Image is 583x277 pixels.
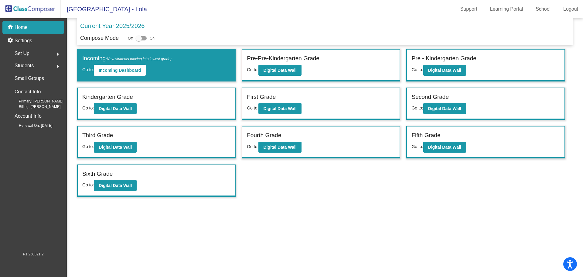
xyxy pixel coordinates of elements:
[61,4,147,14] span: [GEOGRAPHIC_DATA] - Lola
[82,67,94,72] span: Go to:
[263,68,296,73] b: Digital Data Wall
[423,103,466,114] button: Digital Data Wall
[106,57,172,61] span: (New students moving into lowest grade)
[411,93,449,102] label: Second Grade
[54,63,62,70] mat-icon: arrow_right
[80,34,119,42] p: Compose Mode
[247,144,258,149] span: Go to:
[94,142,137,153] button: Digital Data Wall
[258,142,301,153] button: Digital Data Wall
[15,24,28,31] p: Home
[411,54,476,63] label: Pre - Kindergarten Grade
[15,61,34,70] span: Students
[423,65,466,76] button: Digital Data Wall
[423,142,466,153] button: Digital Data Wall
[531,4,555,14] a: School
[82,54,172,63] label: Incoming
[94,65,146,76] button: Incoming Dashboard
[128,36,133,41] span: Off
[428,68,461,73] b: Digital Data Wall
[80,21,145,30] p: Current Year 2025/2026
[82,131,113,140] label: Third Grade
[411,131,440,140] label: Fifth Grade
[428,106,461,111] b: Digital Data Wall
[558,4,583,14] a: Logout
[247,67,258,72] span: Go to:
[9,99,63,104] span: Primary: [PERSON_NAME]
[411,144,423,149] span: Go to:
[82,182,94,187] span: Go to:
[15,112,42,120] p: Account Info
[247,93,276,102] label: First Grade
[247,54,319,63] label: Pre-Pre-Kindergarten Grade
[15,74,44,83] p: Small Groups
[411,67,423,72] span: Go to:
[150,36,155,41] span: On
[94,103,137,114] button: Digital Data Wall
[82,144,94,149] span: Go to:
[99,68,141,73] b: Incoming Dashboard
[82,106,94,110] span: Go to:
[7,24,15,31] mat-icon: home
[82,93,133,102] label: Kindergarten Grade
[411,106,423,110] span: Go to:
[15,37,32,44] p: Settings
[99,106,132,111] b: Digital Data Wall
[263,106,296,111] b: Digital Data Wall
[247,106,258,110] span: Go to:
[263,145,296,150] b: Digital Data Wall
[258,103,301,114] button: Digital Data Wall
[94,180,137,191] button: Digital Data Wall
[455,4,482,14] a: Support
[258,65,301,76] button: Digital Data Wall
[99,183,132,188] b: Digital Data Wall
[15,49,29,58] span: Set Up
[485,4,528,14] a: Learning Portal
[428,145,461,150] b: Digital Data Wall
[7,37,15,44] mat-icon: settings
[15,88,41,96] p: Contact Info
[54,50,62,58] mat-icon: arrow_right
[9,104,60,109] span: Billing: [PERSON_NAME]
[99,145,132,150] b: Digital Data Wall
[9,123,52,128] span: Renewal On: [DATE]
[82,170,113,178] label: Sixth Grade
[247,131,281,140] label: Fourth Grade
